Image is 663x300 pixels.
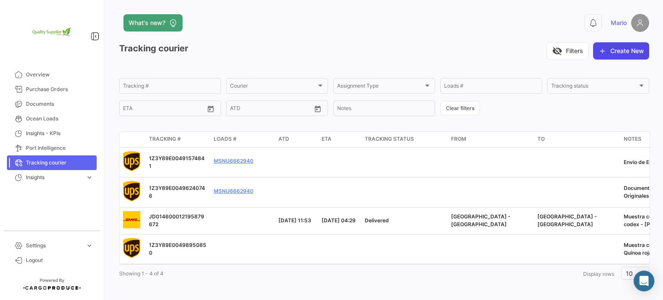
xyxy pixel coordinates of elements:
[120,132,145,147] datatable-header-cell: logo
[626,270,633,277] span: 10
[119,270,164,277] span: Showing 1 - 4 of 4
[448,132,534,147] datatable-header-cell: From
[123,107,146,113] input: ETA From
[85,242,93,249] span: expand_more
[210,132,275,147] datatable-header-cell: Loads #
[551,84,638,90] span: Tracking status
[7,97,97,111] a: Documents
[123,151,140,172] img: UPSIcon.png
[26,256,93,264] span: Logout
[537,135,545,143] span: To
[337,84,423,90] span: Assignment Type
[214,157,253,165] a: MSNU6662940
[275,132,318,147] datatable-header-cell: ATD
[361,132,448,147] datatable-header-cell: Tracking status
[634,271,654,291] div: Abrir Intercom Messenger
[278,217,311,224] span: [DATE] 11:53
[365,135,414,143] span: Tracking status
[7,141,97,155] a: Port Intelligence
[204,102,217,115] button: Open calendar
[145,132,210,147] datatable-header-cell: Tracking #
[85,174,93,181] span: expand_more
[149,213,204,227] span: JD014600012195879672
[322,217,356,224] span: [DATE] 04:29
[451,213,511,227] span: Lima - Peru
[152,107,191,113] input: ETA To
[123,14,183,32] button: What's new?
[260,107,299,113] input: ATD To
[546,42,589,60] button: visibility_offFilters
[7,67,97,82] a: Overview
[26,129,93,137] span: Insights - KPIs
[611,19,627,27] span: Mario
[149,185,205,199] span: 1Z3Y89E00496240746
[26,242,82,249] span: Settings
[537,213,597,227] span: Bangkok - Thailand
[365,217,389,224] span: Delivered
[7,126,97,141] a: Insights - KPIs
[26,85,93,93] span: Purchase Orders
[149,135,181,143] span: Tracking #
[214,187,253,195] a: MSNU6662940
[26,100,93,108] span: Documents
[451,135,466,143] span: From
[129,19,165,27] span: What's new?
[123,181,140,202] img: UPSIcon.png
[624,135,641,143] span: Notes
[30,10,73,54] img: 2e1e32d8-98e2-4bbc-880e-a7f20153c351.png
[440,101,480,115] button: Clear filters
[123,238,140,259] img: UPSIcon.png
[593,42,649,60] button: Create New
[631,14,649,32] img: placeholder-user.png
[26,115,93,123] span: Ocean Loads
[149,242,206,256] span: 1Z3Y89E00498950850
[583,271,614,277] span: Display rows
[7,82,97,97] a: Purchase Orders
[7,111,97,126] a: Ocean Loads
[230,84,316,90] span: Courier
[26,71,93,79] span: Overview
[123,211,140,228] img: DHLIcon.png
[318,132,361,147] datatable-header-cell: ETA
[119,42,188,55] h3: Tracking courier
[552,46,562,56] span: visibility_off
[311,102,324,115] button: Open calendar
[26,159,93,167] span: Tracking courier
[278,135,289,143] span: ATD
[322,135,331,143] span: ETA
[230,107,254,113] input: ATD From
[26,174,82,181] span: Insights
[214,135,237,143] span: Loads #
[26,144,93,152] span: Port Intelligence
[7,155,97,170] a: Tracking courier
[149,155,205,169] span: 1Z3Y89E00491574841
[534,132,620,147] datatable-header-cell: To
